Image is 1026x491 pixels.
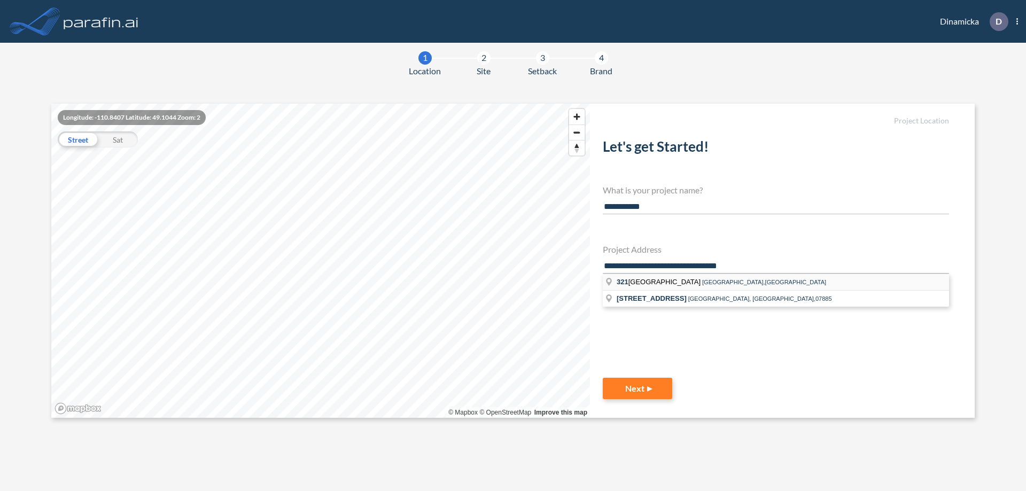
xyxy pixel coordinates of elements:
a: Improve this map [534,409,587,416]
span: Setback [528,65,557,77]
span: [GEOGRAPHIC_DATA], [GEOGRAPHIC_DATA],07885 [688,295,832,302]
span: [GEOGRAPHIC_DATA],[GEOGRAPHIC_DATA] [702,279,826,285]
div: Dinamicka [924,12,1018,31]
div: 3 [536,51,549,65]
button: Zoom out [569,124,585,140]
img: logo [61,11,141,32]
div: Street [58,131,98,147]
div: 1 [418,51,432,65]
span: 321 [617,278,628,286]
a: OpenStreetMap [479,409,531,416]
canvas: Map [51,104,590,418]
span: Brand [590,65,612,77]
span: [GEOGRAPHIC_DATA] [617,278,702,286]
span: Location [409,65,441,77]
div: 2 [477,51,491,65]
span: Reset bearing to north [569,141,585,155]
button: Reset bearing to north [569,140,585,155]
h4: What is your project name? [603,185,949,195]
span: [STREET_ADDRESS] [617,294,687,302]
a: Mapbox homepage [55,402,102,415]
div: 4 [595,51,608,65]
h2: Let's get Started! [603,138,949,159]
button: Zoom in [569,109,585,124]
div: Longitude: -110.8407 Latitude: 49.1044 Zoom: 2 [58,110,206,125]
h4: Project Address [603,244,949,254]
a: Mapbox [448,409,478,416]
span: Site [477,65,491,77]
h5: Project Location [603,116,949,126]
p: D [996,17,1002,26]
div: Sat [98,131,138,147]
button: Next [603,378,672,399]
